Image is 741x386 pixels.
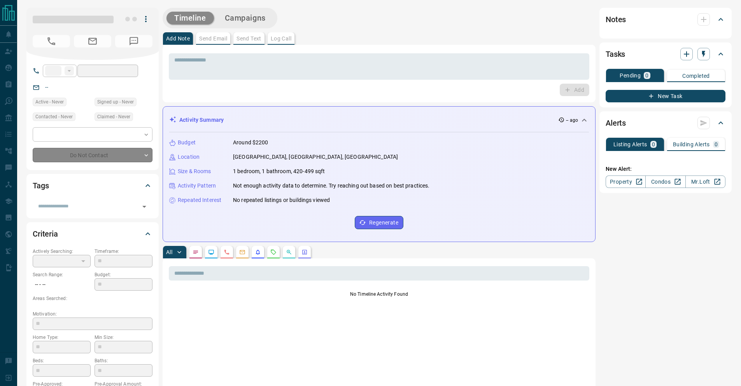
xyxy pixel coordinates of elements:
[645,175,685,188] a: Condos
[224,249,230,255] svg: Calls
[179,116,224,124] p: Activity Summary
[606,175,646,188] a: Property
[178,153,200,161] p: Location
[239,249,245,255] svg: Emails
[95,334,152,341] p: Min Size:
[193,249,199,255] svg: Notes
[33,271,91,278] p: Search Range:
[178,182,216,190] p: Activity Pattern
[115,35,152,47] span: No Number
[233,167,325,175] p: 1 bedroom, 1 bathroom, 420-499 sqft
[233,196,330,204] p: No repeated listings or buildings viewed
[95,248,152,255] p: Timeframe:
[33,311,152,318] p: Motivation:
[620,73,641,78] p: Pending
[33,176,152,195] div: Tags
[255,249,261,255] svg: Listing Alerts
[33,148,152,162] div: Do Not Contact
[97,113,130,121] span: Claimed - Never
[178,139,196,147] p: Budget
[685,175,725,188] a: Mr.Loft
[652,142,655,147] p: 0
[606,117,626,129] h2: Alerts
[673,142,710,147] p: Building Alerts
[33,228,58,240] h2: Criteria
[682,73,710,79] p: Completed
[74,35,111,47] span: No Email
[566,117,578,124] p: -- ago
[95,271,152,278] p: Budget:
[97,98,134,106] span: Signed up - Never
[45,84,48,90] a: --
[233,139,268,147] p: Around $2200
[33,225,152,243] div: Criteria
[33,35,70,47] span: No Number
[166,12,214,25] button: Timeline
[166,249,172,255] p: All
[613,142,647,147] p: Listing Alerts
[233,182,430,190] p: Not enough activity data to determine. Try reaching out based on best practices.
[606,13,626,26] h2: Notes
[233,153,398,161] p: [GEOGRAPHIC_DATA], [GEOGRAPHIC_DATA], [GEOGRAPHIC_DATA]
[606,165,725,173] p: New Alert:
[178,167,211,175] p: Size & Rooms
[606,114,725,132] div: Alerts
[33,278,91,291] p: -- - --
[139,201,150,212] button: Open
[35,113,73,121] span: Contacted - Never
[208,249,214,255] svg: Lead Browsing Activity
[33,334,91,341] p: Home Type:
[270,249,277,255] svg: Requests
[606,90,725,102] button: New Task
[33,357,91,364] p: Beds:
[606,48,625,60] h2: Tasks
[169,113,589,127] div: Activity Summary-- ago
[166,36,190,41] p: Add Note
[178,196,221,204] p: Repeated Interest
[33,179,49,192] h2: Tags
[606,10,725,29] div: Notes
[33,295,152,302] p: Areas Searched:
[715,142,718,147] p: 0
[217,12,273,25] button: Campaigns
[645,73,648,78] p: 0
[606,45,725,63] div: Tasks
[169,291,589,298] p: No Timeline Activity Found
[33,248,91,255] p: Actively Searching:
[95,357,152,364] p: Baths:
[286,249,292,255] svg: Opportunities
[301,249,308,255] svg: Agent Actions
[35,98,64,106] span: Active - Never
[355,216,403,229] button: Regenerate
